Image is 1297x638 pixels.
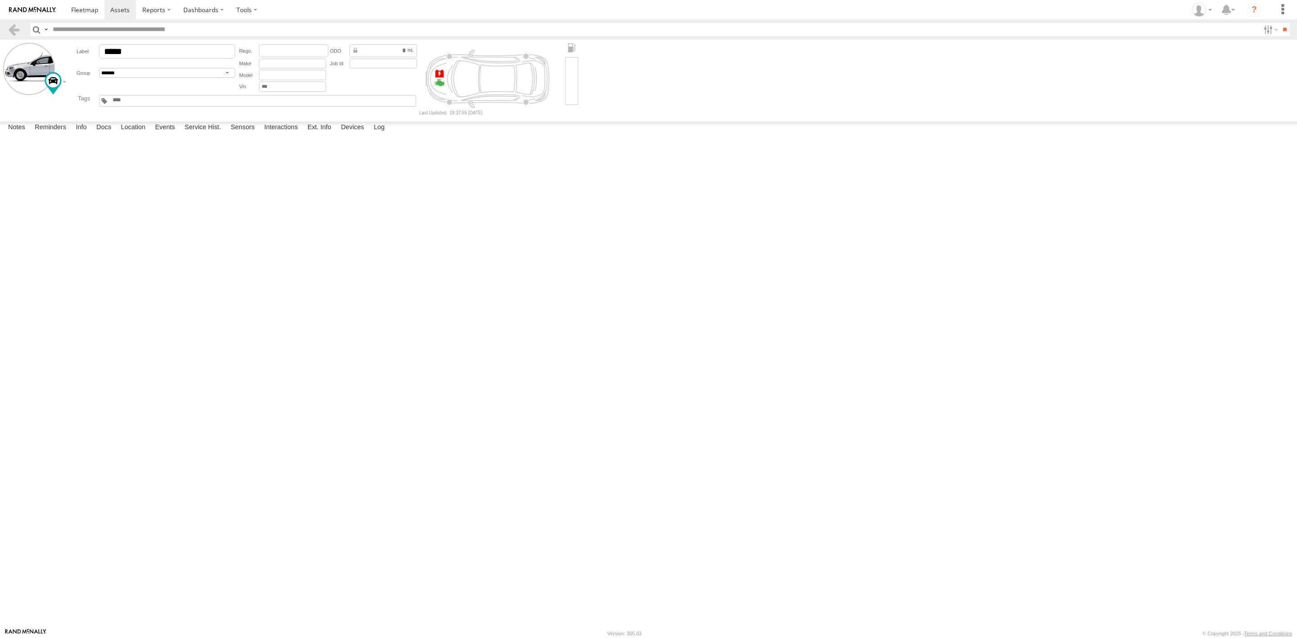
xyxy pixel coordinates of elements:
img: rand-logo.svg [9,7,56,13]
a: Back to previous Page [7,23,20,36]
label: Info [71,122,91,134]
label: Notes [4,122,30,134]
div: Engine Status: [435,78,444,88]
label: Service Hist. [180,122,226,134]
label: Sensors [226,122,259,134]
label: Search Query [42,23,50,36]
div: Rear Right Tyre Pressure: - psi [519,53,530,60]
a: Visit our Website [5,629,46,638]
label: Ext. Info [303,122,336,134]
div: © Copyright 2025 - [1202,631,1292,636]
label: Devices [336,122,368,134]
div: Josue Jimenez [1189,3,1215,17]
i: ? [1247,3,1261,17]
div: Front Right Tyre Pressure: - psi [443,53,453,60]
a: Terms and Conditions [1244,631,1292,636]
div: Change Map Icon [45,72,62,95]
label: Location [116,122,150,134]
div: Data from Vehicle CANbus [349,44,417,57]
label: Search Filter Options [1260,23,1279,36]
label: Reminders [30,122,71,134]
label: Interactions [260,122,303,134]
div: Version: 305.03 [608,631,642,636]
div: Front Left Tyre Pressure: - psi [443,99,453,106]
div: Battery: - 0v [435,69,444,79]
label: Log [369,122,389,134]
div: 19:37:55 [DATE] [419,110,482,115]
label: Docs [92,122,116,134]
div: Rear Left Tyre Pressure: - psi [519,99,530,106]
label: Events [150,122,179,134]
